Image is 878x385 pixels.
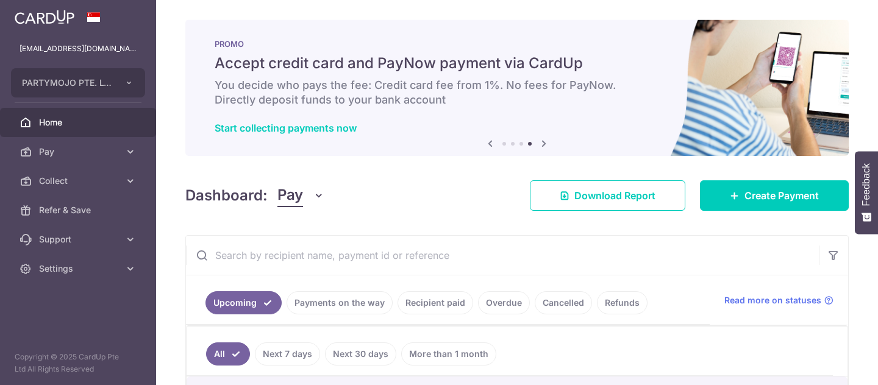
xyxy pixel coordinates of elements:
a: All [206,342,250,366]
a: Cancelled [535,291,592,314]
h5: Accept credit card and PayNow payment via CardUp [215,54,819,73]
span: Read more on statuses [724,294,821,306]
img: CardUp [15,10,74,24]
a: Recipient paid [398,291,473,314]
a: Overdue [478,291,530,314]
span: Settings [39,263,120,275]
span: Support [39,233,120,245]
span: Collect [39,175,120,187]
span: Refer & Save [39,204,120,216]
span: Feedback [861,163,872,206]
span: Pay [277,184,303,207]
span: Download Report [574,188,655,203]
a: Upcoming [205,291,282,314]
a: Create Payment [700,180,849,211]
span: PARTYMOJO PTE. LTD. [22,77,112,89]
span: Create Payment [744,188,819,203]
a: Next 30 days [325,342,396,366]
button: PARTYMOJO PTE. LTD. [11,68,145,97]
a: Download Report [530,180,685,211]
a: Start collecting payments now [215,122,357,134]
span: Pay [39,146,120,158]
p: [EMAIL_ADDRESS][DOMAIN_NAME] [20,43,137,55]
h4: Dashboard: [185,185,268,207]
span: Home [39,116,120,129]
button: Feedback - Show survey [855,151,878,234]
input: Search by recipient name, payment id or reference [186,236,819,275]
a: Refunds [597,291,648,314]
button: Pay [277,184,324,207]
a: Payments on the way [287,291,393,314]
a: Read more on statuses [724,294,833,306]
h6: You decide who pays the fee: Credit card fee from 1%. No fees for PayNow. Directly deposit funds ... [215,78,819,107]
iframe: Opens a widget where you can find more information [799,348,866,379]
a: More than 1 month [401,342,496,366]
img: paynow Banner [185,19,849,156]
p: PROMO [215,39,819,49]
a: Next 7 days [255,342,320,366]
